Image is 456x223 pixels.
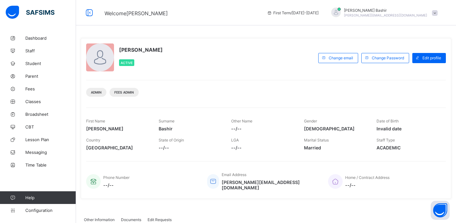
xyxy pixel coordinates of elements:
[231,138,239,142] span: LGA
[304,138,329,142] span: Marital Status
[86,145,149,150] span: [GEOGRAPHIC_DATA]
[25,150,76,155] span: Messaging
[103,175,130,180] span: Phone Number
[325,8,441,18] div: HamidBashir
[222,180,319,190] span: [PERSON_NAME][EMAIL_ADDRESS][DOMAIN_NAME]
[91,90,102,94] span: Admin
[345,175,389,180] span: Home / Contract Address
[121,61,133,65] span: Active
[103,182,130,188] span: --/--
[159,119,174,123] span: Surname
[377,126,440,131] span: Invalid date
[345,182,389,188] span: --/--
[159,145,222,150] span: --/--
[6,6,54,19] img: safsims
[159,138,184,142] span: State of Origin
[159,126,222,131] span: Bashir
[25,112,76,117] span: Broadsheet
[121,217,141,222] span: Documents
[372,56,404,60] span: Change Password
[25,124,76,129] span: CBT
[422,56,441,60] span: Edit profile
[304,119,317,123] span: Gender
[329,56,353,60] span: Change email
[25,195,76,200] span: Help
[267,10,319,15] span: session/term information
[25,48,76,53] span: Staff
[25,86,76,91] span: Fees
[304,145,367,150] span: Married
[84,217,115,222] span: Other Information
[25,99,76,104] span: Classes
[25,162,76,167] span: Time Table
[25,36,76,41] span: Dashboard
[344,13,427,17] span: [PERSON_NAME][EMAIL_ADDRESS][DOMAIN_NAME]
[86,126,149,131] span: [PERSON_NAME]
[25,208,76,213] span: Configuration
[377,119,399,123] span: Date of Birth
[86,119,105,123] span: First Name
[114,90,134,94] span: Fees Admin
[377,145,440,150] span: ACADEMIC
[344,8,427,13] span: [PERSON_NAME] Bashir
[25,137,76,142] span: Lesson Plan
[25,61,76,66] span: Student
[431,201,450,220] button: Open asap
[119,47,163,53] span: [PERSON_NAME]
[377,138,395,142] span: Staff Type
[86,138,100,142] span: Country
[25,74,76,79] span: Parent
[231,126,294,131] span: --/--
[304,126,367,131] span: [DEMOGRAPHIC_DATA]
[104,10,168,16] span: Welcome [PERSON_NAME]
[231,119,252,123] span: Other Name
[148,217,172,222] span: Edit Requests
[231,145,294,150] span: --/--
[222,172,246,177] span: Email Address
